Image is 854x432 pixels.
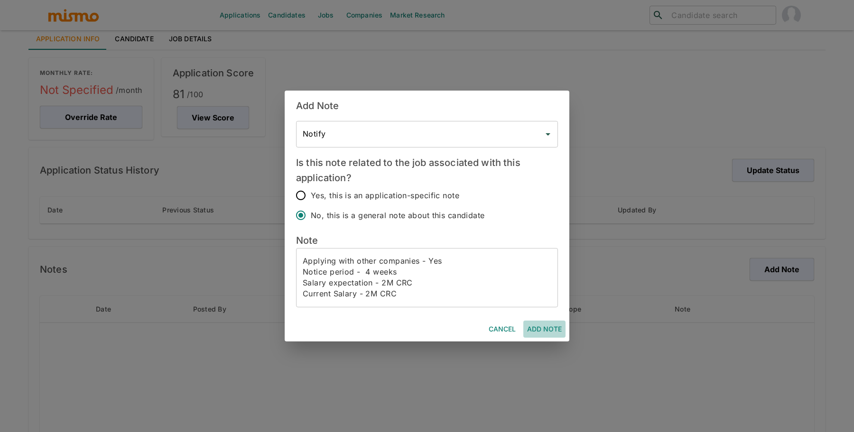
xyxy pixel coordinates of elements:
span: Yes, this is an application-specific note [311,189,459,202]
span: No, this is a general note about this candidate [311,209,485,222]
button: Add Note [523,321,566,338]
textarea: Candidate’s Name - [PERSON_NAME] Hybrid - Yes Bachelor’s Degree - High School City - [GEOGRAPHIC_... [303,256,551,299]
button: Cancel [485,321,520,338]
span: Note [296,235,318,246]
span: Is this note related to the job associated with this application? [296,157,520,184]
button: Open [541,128,555,141]
h2: Add Note [285,91,569,121]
